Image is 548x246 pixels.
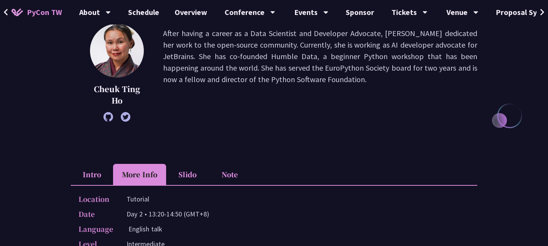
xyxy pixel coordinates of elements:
p: Date [78,208,111,220]
p: After having a career as a Data Scientist and Developer Advocate, [PERSON_NAME] dedicated her wor... [163,28,477,118]
img: Home icon of PyCon TW 2025 [12,8,23,16]
span: PyCon TW [27,7,62,18]
p: Cheuk Ting Ho [90,83,144,106]
p: Location [78,193,111,205]
li: Note [208,164,251,185]
a: PyCon TW [4,3,70,22]
li: More Info [113,164,166,185]
p: Day 2 • 13:20-14:50 (GMT+8) [127,208,209,220]
li: Slido [166,164,208,185]
p: English talk [128,223,162,234]
li: Intro [71,164,113,185]
img: Cheuk Ting Ho [90,24,144,78]
p: Tutorial [127,193,149,205]
p: Language [78,223,113,234]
